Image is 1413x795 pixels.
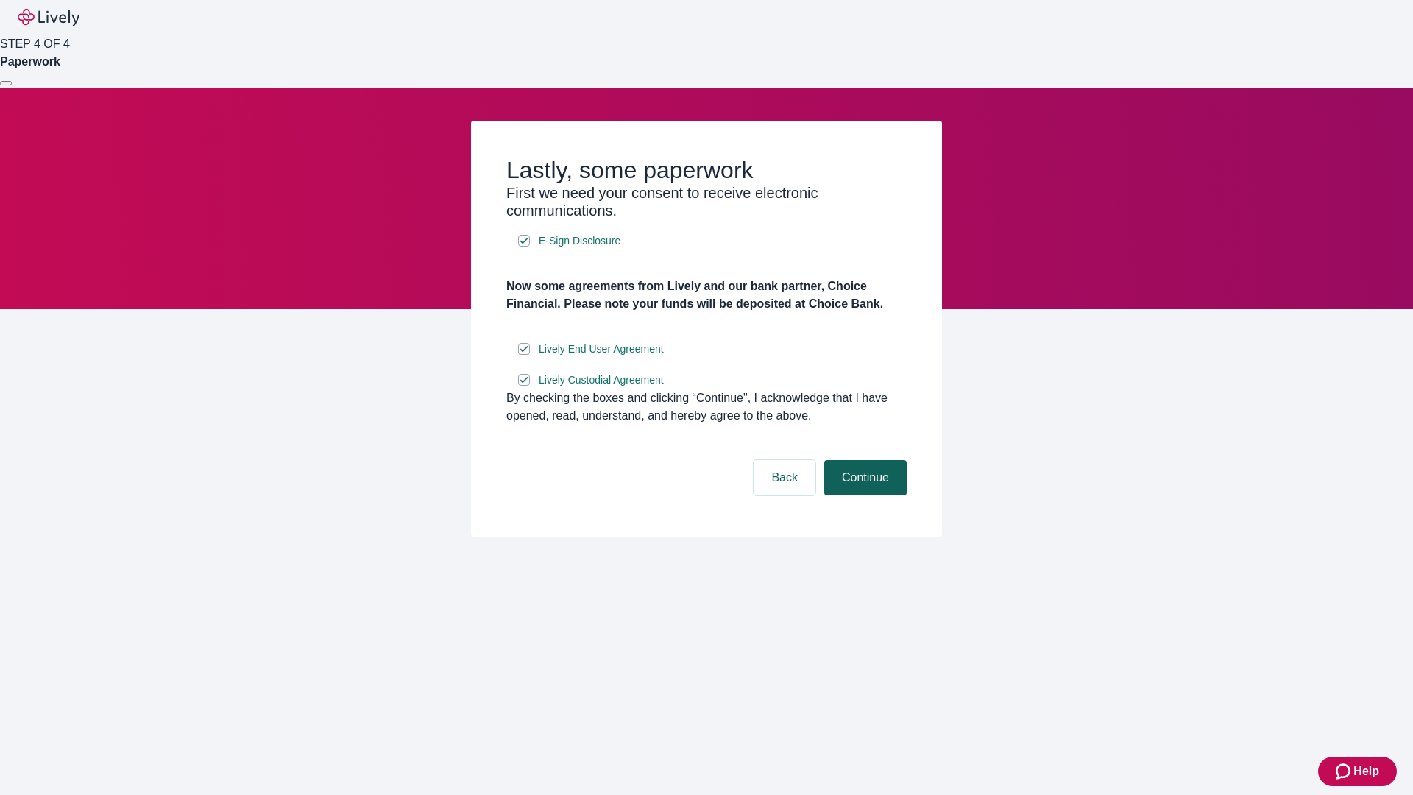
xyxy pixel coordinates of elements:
span: Lively Custodial Agreement [539,372,664,388]
div: By checking the boxes and clicking “Continue", I acknowledge that I have opened, read, understand... [506,389,907,425]
span: Help [1353,763,1379,780]
h2: Lastly, some paperwork [506,156,907,184]
button: Continue [824,460,907,495]
h4: Now some agreements from Lively and our bank partner, Choice Financial. Please note your funds wi... [506,278,907,313]
a: e-sign disclosure document [536,340,667,358]
a: e-sign disclosure document [536,232,623,250]
span: Lively End User Agreement [539,342,664,357]
svg: Zendesk support icon [1336,763,1353,780]
h3: First we need your consent to receive electronic communications. [506,184,907,219]
button: Zendesk support iconHelp [1318,757,1397,786]
span: E-Sign Disclosure [539,233,620,249]
button: Back [754,460,815,495]
a: e-sign disclosure document [536,371,667,389]
img: Lively [18,9,79,26]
